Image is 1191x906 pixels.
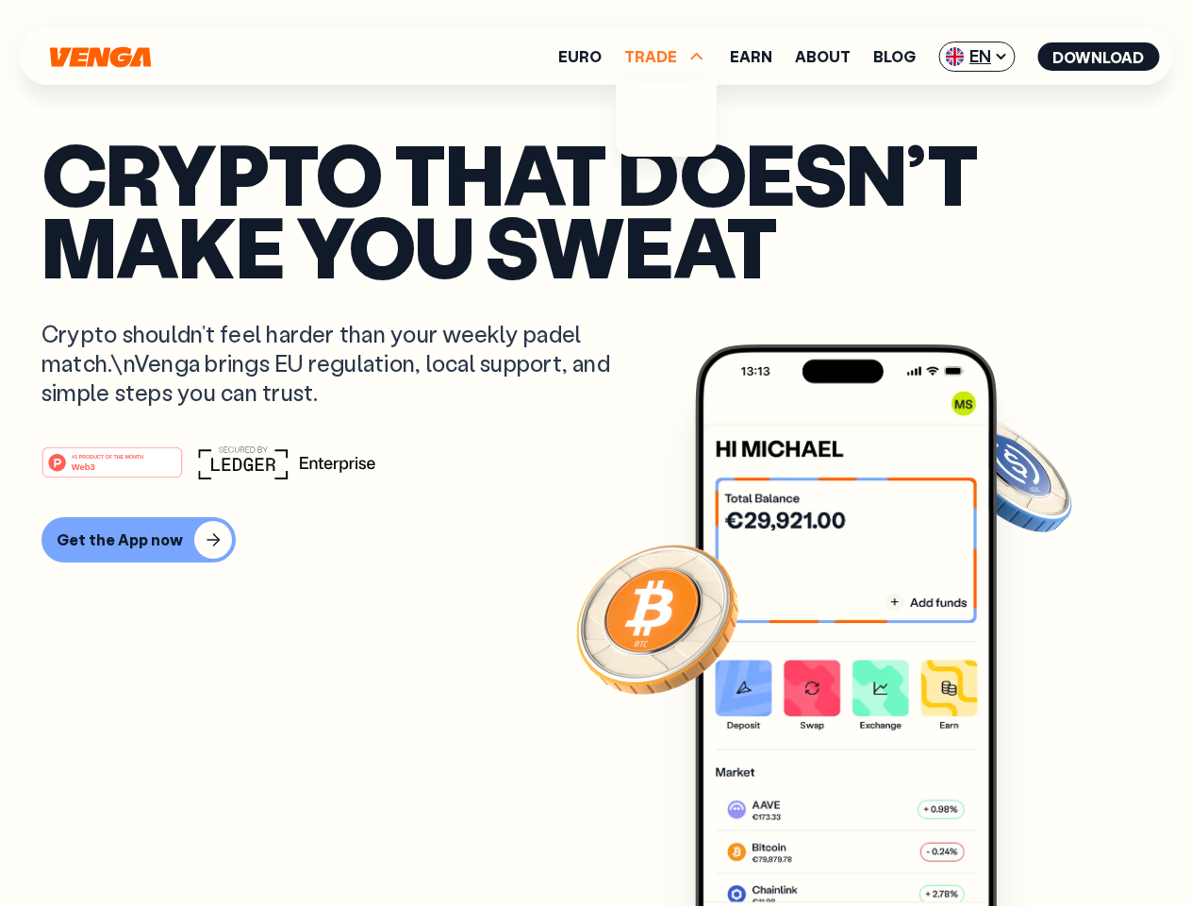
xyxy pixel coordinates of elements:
span: TRADE [624,49,677,64]
svg: Home [47,46,153,68]
button: Get the App now [41,517,236,562]
a: Get the App now [41,517,1150,562]
div: Get the App now [57,530,183,549]
span: EN [938,42,1015,72]
tspan: Web3 [72,461,95,471]
a: Euro [558,49,602,64]
a: Earn [730,49,772,64]
a: Blog [873,49,916,64]
img: flag-uk [945,47,964,66]
tspan: #1 PRODUCT OF THE MONTH [72,453,143,459]
span: TRADE [624,45,707,68]
img: Bitcoin [572,533,742,703]
img: USDC coin [940,406,1076,542]
p: Crypto shouldn’t feel harder than your weekly padel match.\nVenga brings EU regulation, local sup... [41,319,637,408]
a: #1 PRODUCT OF THE MONTHWeb3 [41,458,183,482]
button: Download [1037,42,1159,71]
p: Crypto that doesn’t make you sweat [41,137,1150,281]
a: About [795,49,851,64]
